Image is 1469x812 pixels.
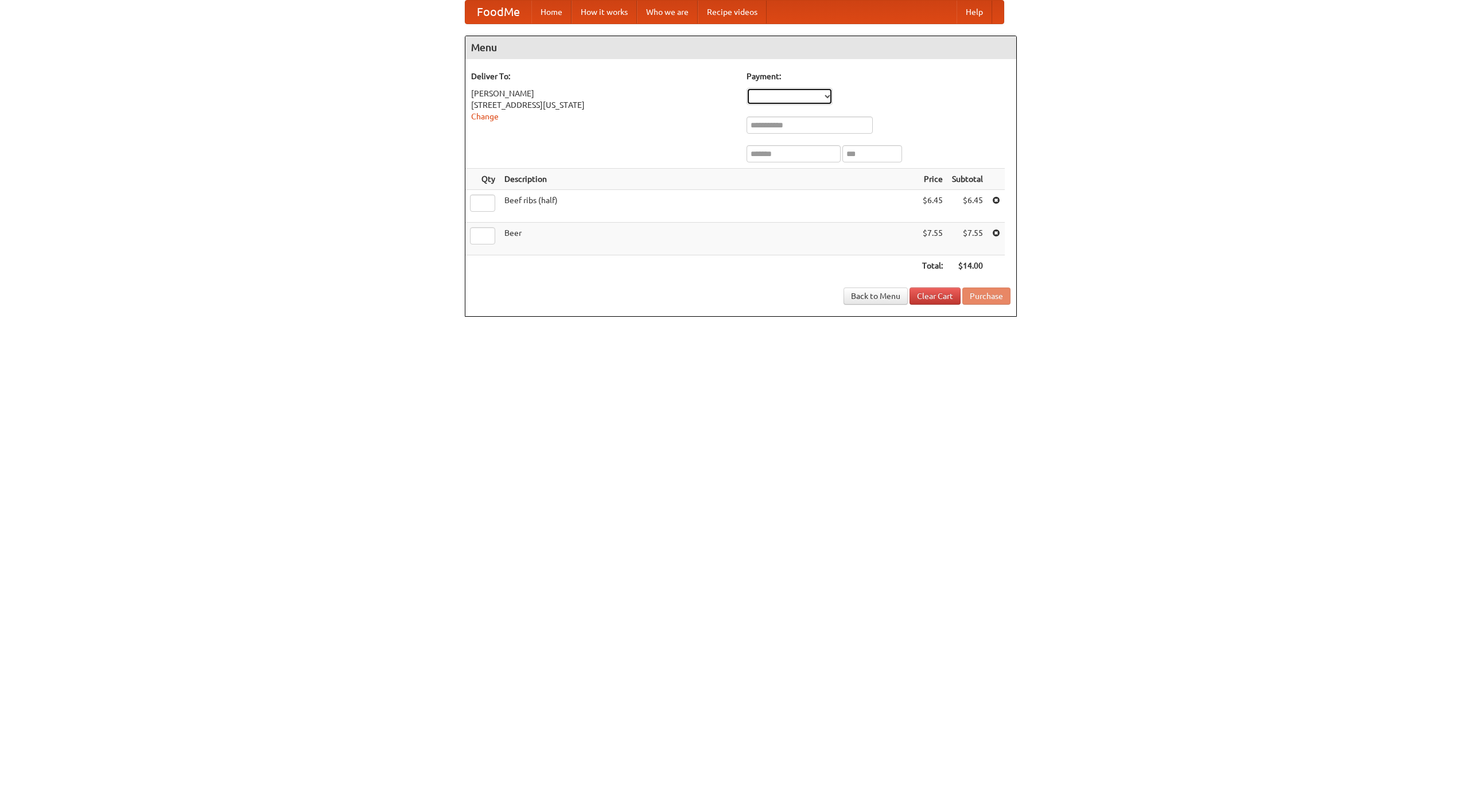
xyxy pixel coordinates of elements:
[918,255,947,277] th: Total:
[698,1,767,24] a: Recipe videos
[962,287,1011,305] button: Purchase
[465,36,1016,59] h4: Menu
[947,169,988,190] th: Subtotal
[471,88,735,99] div: [PERSON_NAME]
[465,1,531,24] a: FoodMe
[747,71,1011,82] h5: Payment:
[947,190,988,223] td: $6.45
[947,223,988,255] td: $7.55
[500,190,918,223] td: Beef ribs (half)
[471,71,735,82] h5: Deliver To:
[500,223,918,255] td: Beer
[471,112,499,121] a: Change
[844,287,908,305] a: Back to Menu
[918,169,947,190] th: Price
[637,1,698,24] a: Who we are
[500,169,918,190] th: Description
[531,1,572,24] a: Home
[957,1,992,24] a: Help
[471,99,735,111] div: [STREET_ADDRESS][US_STATE]
[465,169,500,190] th: Qty
[572,1,637,24] a: How it works
[947,255,988,277] th: $14.00
[910,287,961,305] a: Clear Cart
[918,190,947,223] td: $6.45
[918,223,947,255] td: $7.55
